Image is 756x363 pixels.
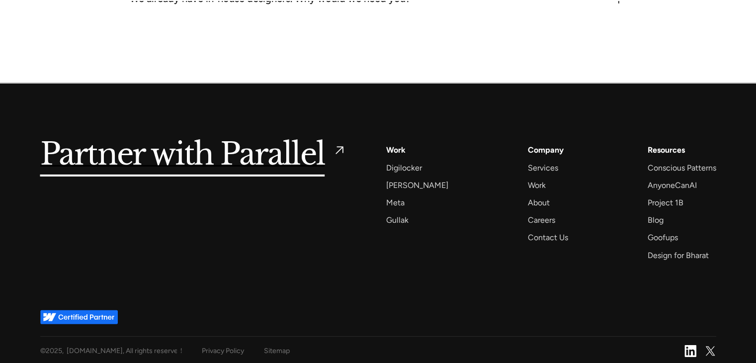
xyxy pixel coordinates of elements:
[40,143,347,166] a: Partner with Parallel
[528,179,546,192] a: Work
[647,179,696,192] a: AnyoneCanAI
[528,161,558,175] a: Services
[528,143,564,157] a: Company
[647,196,683,209] a: Project 1B
[647,161,716,175] a: Conscious Patterns
[46,347,62,355] span: 2025
[528,196,550,209] a: About
[647,249,708,262] a: Design for Bharat
[40,345,182,357] div: © , [DOMAIN_NAME], All rights reserved
[386,196,405,209] a: Meta
[528,231,568,244] a: Contact Us
[647,213,663,227] a: Blog
[647,143,684,157] div: Resources
[386,179,448,192] a: [PERSON_NAME]
[40,143,325,166] h5: Partner with Parallel
[528,213,555,227] a: Careers
[264,345,290,357] a: Sitemap
[386,161,422,175] a: Digilocker
[202,345,244,357] a: Privacy Policy
[647,231,677,244] a: Goofups
[386,213,409,227] a: Gullak
[386,143,406,157] a: Work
